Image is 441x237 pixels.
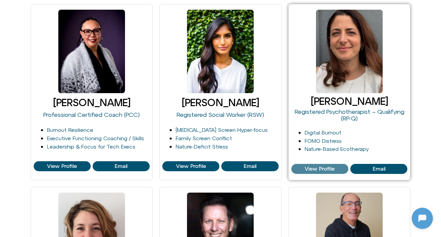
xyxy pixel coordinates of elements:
[412,208,433,229] iframe: Botpress
[305,138,342,144] a: FOMO Distress
[93,161,150,171] a: View Profile of Faelyne Templer
[291,164,348,174] a: View Profile of Iris Glaser
[43,111,140,118] a: Professional Certified Coach (PCC)
[53,97,130,108] a: [PERSON_NAME]
[47,127,93,133] a: Burnout Resilience
[176,144,228,150] a: Nature-Deficit Stress
[182,97,259,108] a: [PERSON_NAME]
[305,166,335,172] span: View Profile
[176,163,206,169] span: View Profile
[305,146,369,152] a: Nature-Based Ecotherapy
[47,135,144,141] a: Executive Functioning Coaching / Skills
[305,130,341,136] a: Digital Burnout
[373,166,385,172] span: Email
[295,108,404,122] a: Registered Psychotherapist – Qualifying (RP-Q)
[176,127,268,133] a: [MEDICAL_DATA] Screen Hyper-focus
[244,163,256,169] span: Email
[47,144,135,150] a: Leadership & Focus for Tech Execs
[162,161,219,171] a: View Profile of Harshi Sritharan
[177,111,264,118] a: Registered Social Worker (RSW)
[176,135,232,141] a: Family Screen Conflict
[47,163,77,169] span: View Profile
[115,163,127,169] span: Email
[350,164,407,174] a: View Profile of Iris Glaser
[311,95,388,107] a: [PERSON_NAME]
[221,161,278,171] a: View Profile of Harshi Sritharan
[34,161,91,171] a: View Profile of Faelyne Templer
